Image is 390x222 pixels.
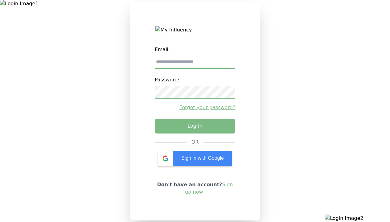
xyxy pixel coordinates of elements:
[191,138,199,146] div: OR
[155,104,236,111] a: Forgot your password?
[325,215,390,222] img: Login Image2
[181,155,224,161] span: Sign in with Google
[155,43,236,56] label: Email:
[155,74,236,86] label: Password:
[155,119,236,134] button: Log in
[158,151,232,166] div: Sign in with Google
[155,26,234,34] img: My Influency
[155,181,236,196] p: Don't have an account?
